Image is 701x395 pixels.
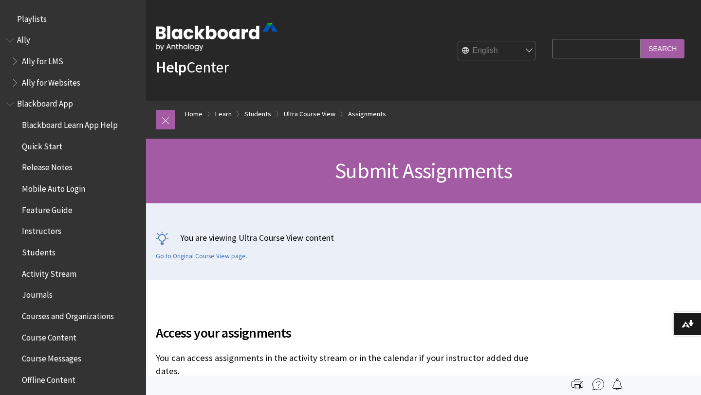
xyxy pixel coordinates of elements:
a: Ultra Course View [284,108,335,120]
span: Feature Guide [22,202,73,215]
span: Activity Stream [22,266,76,279]
img: Blackboard by Anthology [156,23,277,51]
img: Follow this page [611,378,623,390]
a: Learn [215,108,232,120]
span: Submit Assignments [335,157,512,184]
span: Courses and Organizations [22,308,114,321]
span: Course Content [22,329,76,342]
p: You can access assignments in the activity stream or in the calendar if your instructor added due... [156,352,547,377]
span: Students [22,244,55,257]
span: Playlists [17,11,47,24]
img: Print [572,378,583,390]
span: Offline Content [22,372,75,385]
p: You are viewing Ultra Course View content [156,232,691,244]
strong: Help [156,57,186,77]
a: Go to Original Course View page. [156,252,247,261]
span: Blackboard Learn App Help [22,117,118,130]
span: Ally for LMS [22,53,63,66]
span: Ally [17,32,30,45]
a: Home [185,108,203,120]
span: Blackboard App [17,96,73,109]
span: Journals [22,287,53,300]
nav: Book outline for Playlists [6,11,140,27]
select: Site Language Selector [458,41,536,61]
nav: Book outline for Anthology Ally Help [6,32,140,91]
a: HelpCenter [156,57,229,77]
span: Release Notes [22,160,73,173]
span: Course Messages [22,351,81,364]
input: Search [641,39,684,58]
a: Assignments [348,108,386,120]
span: Access your assignments [156,323,547,343]
img: More help [592,378,604,390]
a: Students [244,108,271,120]
span: Ally for Websites [22,74,80,88]
span: Quick Start [22,138,62,151]
span: Mobile Auto Login [22,180,85,194]
span: Instructors [22,223,61,236]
